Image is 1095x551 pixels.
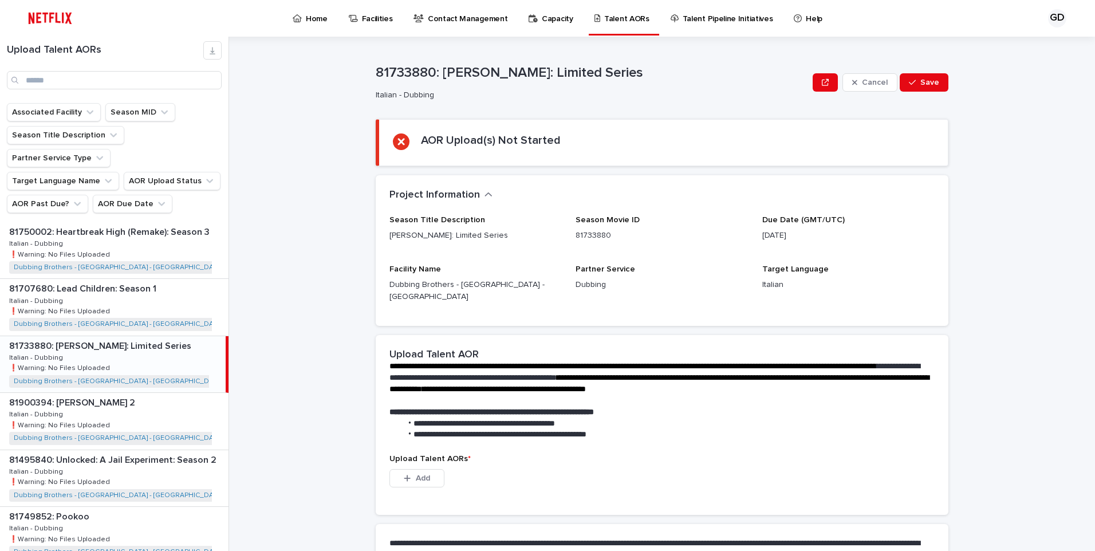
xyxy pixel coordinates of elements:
span: Facility Name [389,265,441,273]
span: Cancel [862,78,888,86]
p: 81495840: Unlocked: A Jail Experiment: Season 2 [9,452,219,466]
p: ❗️Warning: No Files Uploaded [9,305,112,316]
span: Save [920,78,939,86]
p: [DATE] [762,230,935,242]
span: Upload Talent AORs [389,455,471,463]
p: [PERSON_NAME]: Limited Series [389,230,562,242]
h2: AOR Upload(s) Not Started [421,133,561,147]
p: Italian - Dubbing [9,466,65,476]
p: Italian - Dubbing [9,352,65,362]
p: ❗️Warning: No Files Uploaded [9,476,112,486]
h2: Upload Talent AOR [389,349,479,361]
p: ❗️Warning: No Files Uploaded [9,419,112,430]
span: Add [416,474,430,482]
p: Dubbing [576,279,748,291]
span: Partner Service [576,265,635,273]
a: Dubbing Brothers - [GEOGRAPHIC_DATA] - [GEOGRAPHIC_DATA] [14,320,223,328]
button: Project Information [389,189,493,202]
p: ❗️Warning: No Files Uploaded [9,362,112,372]
a: Dubbing Brothers - [GEOGRAPHIC_DATA] - [GEOGRAPHIC_DATA] [14,491,223,499]
button: Season MID [105,103,175,121]
p: ❗️Warning: No Files Uploaded [9,533,112,544]
button: Cancel [842,73,897,92]
p: Italian - Dubbing [376,90,803,100]
p: 81733880 [576,230,748,242]
p: Italian - Dubbing [9,238,65,248]
p: 81900394: [PERSON_NAME] 2 [9,395,137,408]
button: Associated Facility [7,103,101,121]
p: 81733880: [PERSON_NAME]: Limited Series [376,65,808,81]
button: Add [389,469,444,487]
p: 81707680: Lead Children: Season 1 [9,281,159,294]
span: Season Title Description [389,216,485,224]
a: Dubbing Brothers - [GEOGRAPHIC_DATA] - [GEOGRAPHIC_DATA] [14,434,223,442]
p: Italian [762,279,935,291]
p: 81749852: Pookoo [9,509,92,522]
a: Dubbing Brothers - [GEOGRAPHIC_DATA] - [GEOGRAPHIC_DATA] [14,263,223,271]
div: GD [1048,9,1066,27]
p: Dubbing Brothers - [GEOGRAPHIC_DATA] - [GEOGRAPHIC_DATA] [389,279,562,303]
p: ❗️Warning: No Files Uploaded [9,249,112,259]
p: Italian - Dubbing [9,295,65,305]
span: Target Language [762,265,829,273]
button: AOR Past Due? [7,195,88,213]
p: Italian - Dubbing [9,522,65,533]
img: ifQbXi3ZQGMSEF7WDB7W [23,7,77,30]
span: Season Movie ID [576,216,640,224]
p: 81733880: [PERSON_NAME]: Limited Series [9,339,194,352]
button: Save [900,73,948,92]
input: Search [7,71,222,89]
button: Target Language Name [7,172,119,190]
button: Partner Service Type [7,149,111,167]
a: Dubbing Brothers - [GEOGRAPHIC_DATA] - [GEOGRAPHIC_DATA] [14,377,223,385]
h1: Upload Talent AORs [7,44,203,57]
button: Season Title Description [7,126,124,144]
span: Due Date (GMT/UTC) [762,216,845,224]
p: 81750002: Heartbreak High (Remake): Season 3 [9,225,212,238]
button: AOR Due Date [93,195,172,213]
button: AOR Upload Status [124,172,220,190]
h2: Project Information [389,189,480,202]
p: Italian - Dubbing [9,408,65,419]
